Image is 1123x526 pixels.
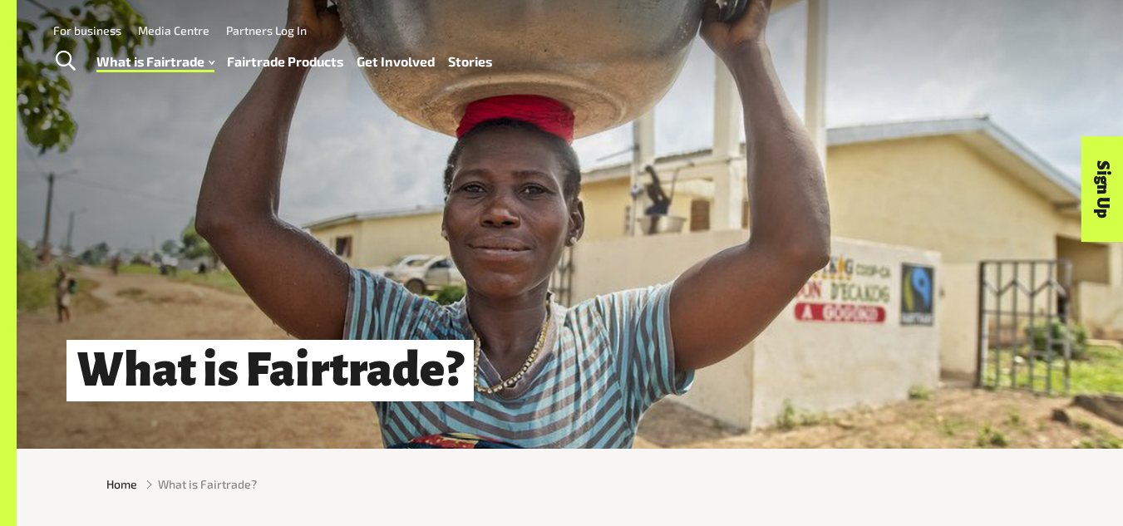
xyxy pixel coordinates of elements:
a: For business [53,23,121,37]
span: What is Fairtrade? [158,475,257,493]
img: Fairtrade Australia New Zealand logo [1012,21,1076,91]
h1: What is Fairtrade? [66,340,474,401]
a: Partners Log In [226,23,307,37]
a: Get Involved [357,50,435,74]
a: Media Centre [138,23,209,37]
a: Home [106,475,137,493]
a: Fairtrade Products [227,50,343,74]
a: What is Fairtrade [96,50,214,74]
a: Toggle Search [45,41,86,82]
a: Stories [448,50,492,74]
